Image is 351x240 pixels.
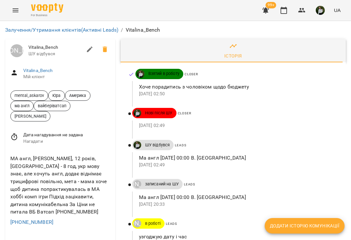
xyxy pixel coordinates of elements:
[28,44,82,51] span: Vitalina_Bench
[121,26,123,34] li: /
[65,92,90,99] span: Америка
[139,91,335,97] p: [DATE] 02:50
[48,92,64,99] span: Юра
[270,222,339,230] span: Додати історію комунікації
[141,110,176,116] span: Нові після ШУ
[132,180,141,188] a: [PERSON_NAME]
[5,27,118,33] a: Залучення/Утримання клієнтів(Активні Leads)
[23,74,110,80] span: Мій клієнт
[185,72,198,76] span: Closer
[10,44,23,57] a: [PERSON_NAME]
[224,52,242,60] div: Історія
[184,183,195,186] span: Leads
[139,154,335,162] p: Ма англ [DATE] 00:00 В. [GEOGRAPHIC_DATA]
[139,193,335,201] p: Ма англ [DATE] 00:00 В. [GEOGRAPHIC_DATA]
[133,109,141,117] img: ДТ Чавага Вікторія
[141,181,183,187] span: записаний на ШУ
[135,70,144,78] a: ДТ Чавага Вікторія
[331,4,343,16] button: UA
[11,103,33,109] span: ма англ
[8,3,23,18] button: Menu
[23,138,110,145] span: Нагадати
[144,71,183,77] span: Взятий в роботу
[126,26,160,34] p: Vitalina_Bench
[139,201,335,208] p: [DATE] 20:33
[31,13,63,17] span: For Business
[132,141,141,149] a: ДТ Чавага Вікторія
[23,68,53,73] a: Vitalina_Bench
[28,51,82,57] span: ШУ відбувся
[133,180,141,188] div: Юрій Тимочко
[133,220,141,227] div: Юрій Тимочко
[9,153,112,217] div: МА англ, [PERSON_NAME], 12 років, [GEOGRAPHIC_DATA] - 8 год, укр мову знає, але хочуть англ, дода...
[141,221,165,226] span: в роботі
[316,6,325,15] img: 6b662c501955233907b073253d93c30f.jpg
[132,220,141,227] a: [PERSON_NAME]
[175,143,186,147] span: Leads
[166,222,177,225] span: Leads
[334,7,341,14] span: UA
[10,219,53,225] a: [PHONE_NUMBER]
[139,83,335,91] p: Хоче порадитись з чоловіком щодо бюджету
[178,111,191,115] span: Closer
[132,109,141,117] a: ДТ Чавага Вікторія
[266,2,276,8] span: 99+
[23,132,110,138] span: Дата нагадування не задана
[10,44,23,57] div: Юрій Тимочко
[5,26,346,34] nav: breadcrumb
[265,218,345,234] button: Додати історію комунікації
[141,142,174,148] span: ШУ відбувся
[31,3,63,13] img: Voopty Logo
[137,70,144,78] img: ДТ Чавага Вікторія
[139,162,335,168] p: [DATE] 02:49
[11,92,48,99] span: mental_askarov
[133,141,141,149] img: ДТ Чавага Вікторія
[34,103,70,109] span: вайберіватсап
[11,113,50,119] span: [PERSON_NAME]
[139,122,335,129] p: [DATE] 02:49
